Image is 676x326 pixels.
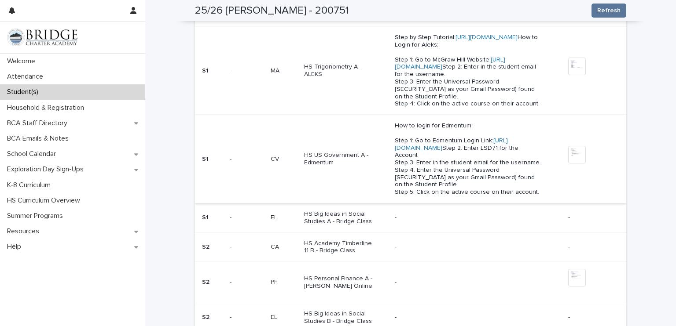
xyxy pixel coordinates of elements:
p: How to login for Edmentum: Step 1: Go to Edmentum Login Link: Step 2: Enter LSD71 for the Account... [395,122,541,196]
p: Student(s) [4,88,45,96]
p: - [230,65,233,75]
p: - [395,214,541,221]
button: Refresh [591,4,626,18]
p: S1 [202,214,223,221]
img: V1C1m3IdTEidaUdm9Hs0 [7,29,77,46]
p: Exploration Day Sign-Ups [4,165,91,174]
p: S2 [202,279,223,286]
h2: 25/26 [PERSON_NAME] - 200751 [195,4,349,17]
p: Step by Step Tutorial: How to Login for Aleks: Step 1: Go to McGraw Hill Website: Step 2: Enter i... [395,34,541,108]
p: - [568,243,612,251]
p: - [230,154,233,163]
p: PF [271,277,279,286]
p: HS Big Ideas in Social Studies A - Bridge Class [304,210,378,225]
p: Resources [4,227,46,235]
p: S1 [202,67,223,75]
p: Household & Registration [4,104,91,112]
span: Refresh [597,6,621,15]
p: BCA Staff Directory [4,119,74,127]
p: School Calendar [4,150,63,158]
p: CA [271,242,281,251]
p: Summer Programs [4,212,70,220]
p: HS Curriculum Overview [4,196,87,205]
tr: S1-- CVCV HS US Government A - EdmentumHow to login for Edmentum: Step 1: Go to Edmentum Login Li... [195,115,626,203]
p: - [395,243,541,251]
p: HS US Government A - Edmentum [304,152,378,167]
p: - [230,242,233,251]
p: - [230,312,233,321]
tr: S1-- ELEL HS Big Ideas in Social Studies A - Bridge Class-- [195,203,626,233]
a: [URL][DOMAIN_NAME] [456,34,518,40]
p: HS Big Ideas in Social Studies B - Bridge Class [304,310,378,325]
p: S2 [202,243,223,251]
p: MA [271,65,281,75]
p: HS Academy Timberline 11 B - Bridge Class [304,240,378,255]
tr: S1-- MAMA HS Trigonometry A - ALEKSStep by Step Tutorial:[URL][DOMAIN_NAME]How to Login for Aleks... [195,27,626,115]
p: - [230,212,233,221]
p: HS Trigonometry A - ALEKS [304,63,378,78]
p: - [395,314,541,321]
p: EL [271,312,279,321]
p: K-8 Curriculum [4,181,58,189]
p: Attendance [4,72,50,81]
a: [URL][DOMAIN_NAME] [395,138,508,151]
p: EL [271,212,279,221]
p: S2 [202,314,223,321]
p: - [395,279,541,286]
p: CV [271,154,281,163]
p: HS Personal Finance A - [PERSON_NAME] Online [304,275,378,290]
p: - [230,277,233,286]
tr: S2-- PFPF HS Personal Finance A - [PERSON_NAME] Online- [195,262,626,303]
p: S1 [202,156,223,163]
p: BCA Emails & Notes [4,134,76,143]
p: Welcome [4,57,42,65]
p: - [568,214,612,221]
tr: S2-- CACA HS Academy Timberline 11 B - Bridge Class-- [195,232,626,262]
p: Help [4,243,28,251]
p: - [568,314,612,321]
